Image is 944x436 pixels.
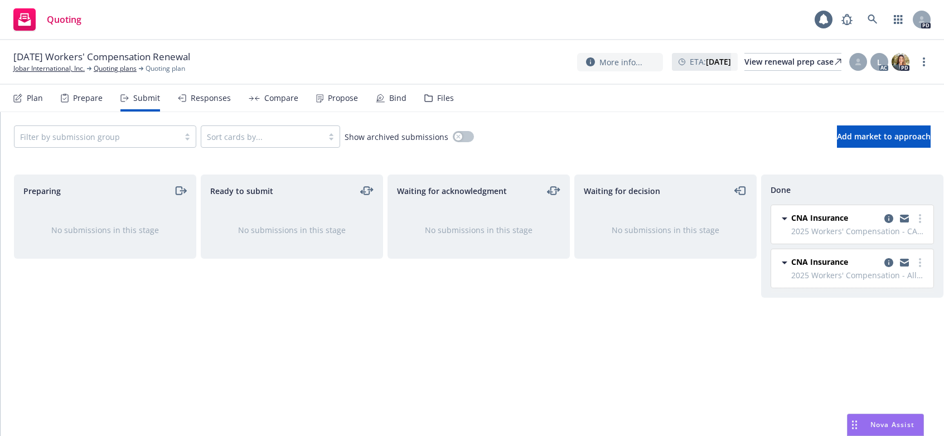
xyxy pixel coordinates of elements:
span: Add market to approach [837,131,931,142]
a: Report a Bug [836,8,858,31]
span: Waiting for acknowledgment [397,185,507,197]
span: Nova Assist [870,420,914,429]
div: No submissions in this stage [406,224,551,236]
a: moveRight [173,184,187,197]
button: Nova Assist [847,414,924,436]
img: photo [892,53,909,71]
div: Drag to move [848,414,861,435]
a: copy logging email [898,256,911,269]
a: Quoting plans [94,64,137,74]
a: copy logging email [882,256,895,269]
span: CNA Insurance [791,212,848,224]
strong: [DATE] [706,56,731,67]
span: L [877,56,882,68]
div: No submissions in this stage [219,224,365,236]
span: Show archived submissions [345,131,448,143]
a: more [913,212,927,225]
div: Responses [191,94,231,103]
div: Compare [264,94,298,103]
span: 2025 Workers' Compensation - All States WC No CA [791,269,927,281]
span: Preparing [23,185,61,197]
a: more [917,55,931,69]
div: Propose [328,94,358,103]
span: ETA : [690,56,731,67]
a: moveLeft [734,184,747,197]
span: Ready to submit [210,185,273,197]
span: Quoting [47,15,81,24]
div: Bind [389,94,406,103]
a: copy logging email [898,212,911,225]
a: more [913,256,927,269]
div: View renewal prep case [744,54,841,70]
span: More info... [599,56,642,68]
button: More info... [577,53,663,71]
span: Done [771,184,791,196]
div: Prepare [73,94,103,103]
a: View renewal prep case [744,53,841,71]
span: [DATE] Workers' Compensation Renewal [13,50,190,64]
span: Quoting plan [146,64,185,74]
a: Jobar International, Inc. [13,64,85,74]
span: CNA Insurance [791,256,848,268]
div: Submit [133,94,160,103]
div: No submissions in this stage [593,224,738,236]
div: Plan [27,94,43,103]
span: 2025 Workers' Compensation - CA WC [791,225,927,237]
button: Add market to approach [837,125,931,148]
a: Search [861,8,884,31]
a: moveLeftRight [360,184,374,197]
a: Quoting [9,4,86,35]
a: copy logging email [882,212,895,225]
div: Files [437,94,454,103]
a: Switch app [887,8,909,31]
div: No submissions in this stage [32,224,178,236]
a: moveLeftRight [547,184,560,197]
span: Waiting for decision [584,185,660,197]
